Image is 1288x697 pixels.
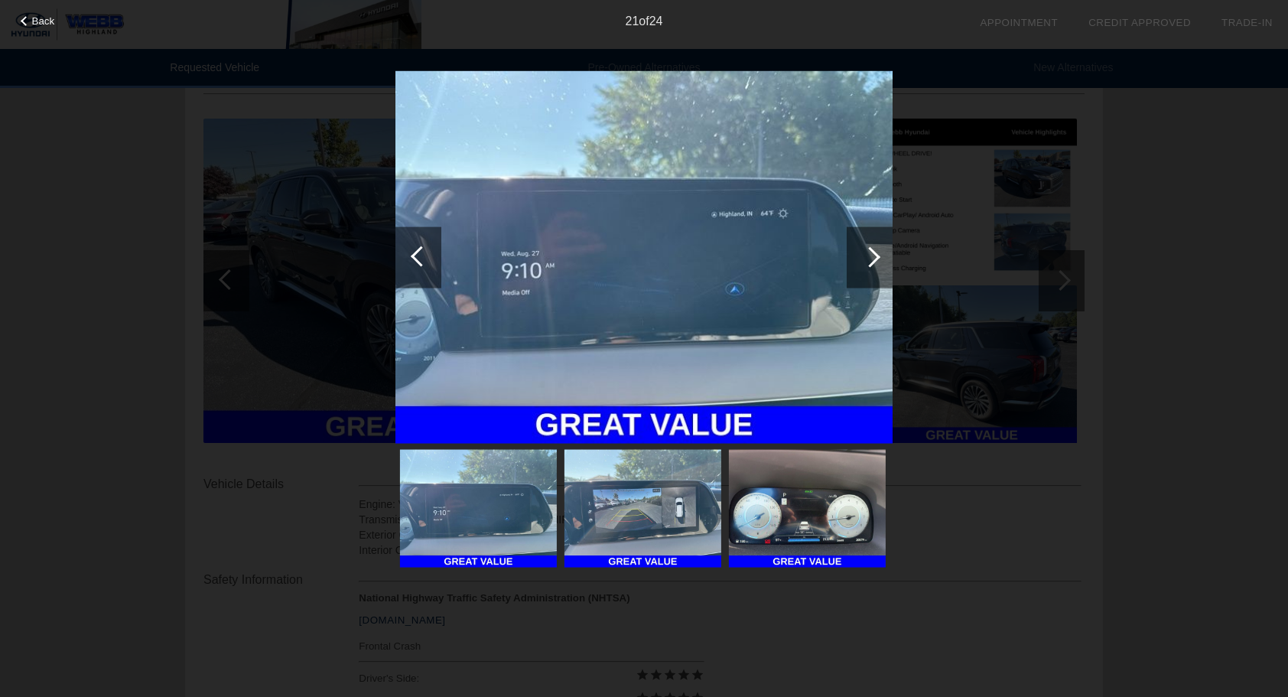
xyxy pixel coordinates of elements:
[1221,17,1273,28] a: Trade-In
[395,70,893,444] img: f16b178f-5c61-4ede-a976-ddc0a68e73c5.jpg
[564,450,721,568] img: d0103bf8-3238-410b-996d-dddb866ad7dd.jpg
[649,15,663,28] span: 24
[400,450,557,568] img: f16b178f-5c61-4ede-a976-ddc0a68e73c5.jpg
[1088,17,1191,28] a: Credit Approved
[729,450,886,568] img: 94fb2302-fce5-4780-b708-38df1b61b703.jpg
[32,15,55,27] span: Back
[626,15,639,28] span: 21
[980,17,1058,28] a: Appointment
